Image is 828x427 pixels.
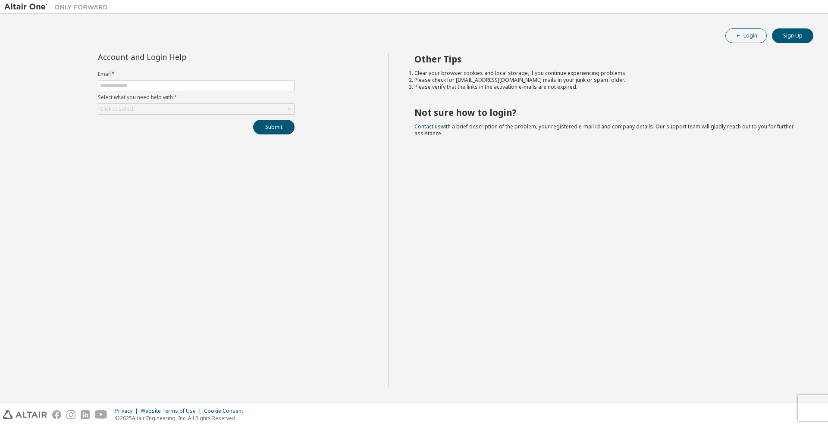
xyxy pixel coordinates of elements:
div: Click to select [98,104,294,114]
p: © 2025 Altair Engineering, Inc. All Rights Reserved. [115,415,248,422]
div: Click to select [100,106,134,112]
img: altair_logo.svg [3,410,47,419]
li: Clear your browser cookies and local storage, if you continue experiencing problems. [414,70,798,77]
img: Altair One [4,3,112,11]
img: instagram.svg [66,410,75,419]
img: facebook.svg [52,410,61,419]
button: Login [725,28,767,43]
h2: Not sure how to login? [414,107,798,118]
li: Please verify that the links in the activation e-mails are not expired. [414,84,798,90]
div: Cookie Consent [204,408,248,415]
div: Account and Login Help [98,53,255,60]
a: Contact us [414,123,441,130]
li: Please check for [EMAIL_ADDRESS][DOMAIN_NAME] mails in your junk or spam folder. [414,77,798,84]
button: Sign Up [772,28,813,43]
img: youtube.svg [95,410,107,419]
img: linkedin.svg [81,410,90,419]
h2: Other Tips [414,53,798,65]
div: Privacy [115,408,141,415]
span: with a brief description of the problem, your registered e-mail id and company details. Our suppo... [414,123,794,137]
div: Website Terms of Use [141,408,204,415]
button: Submit [253,120,295,134]
label: Email [98,71,295,78]
label: Select what you need help with [98,94,295,101]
